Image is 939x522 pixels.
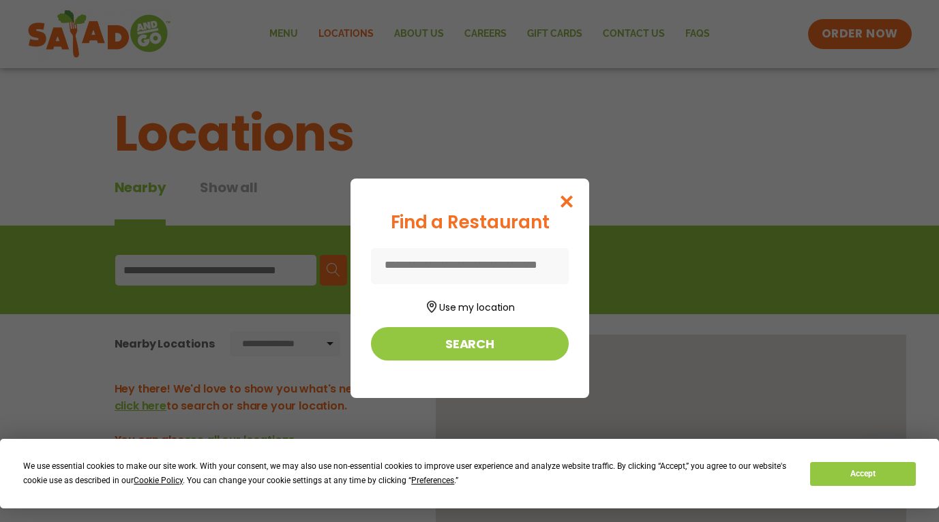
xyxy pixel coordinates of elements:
span: Cookie Policy [134,476,183,485]
button: Close modal [544,179,588,224]
div: We use essential cookies to make our site work. With your consent, we may also use non-essential ... [23,459,794,488]
button: Use my location [371,296,569,315]
div: Find a Restaurant [371,209,569,236]
button: Accept [810,462,915,486]
span: Preferences [411,476,454,485]
button: Search [371,327,569,360]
